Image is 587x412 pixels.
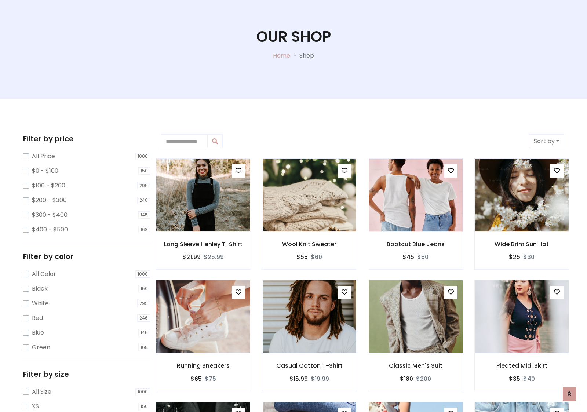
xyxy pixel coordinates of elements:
[32,343,50,352] label: Green
[368,241,463,248] h6: Bootcut Blue Jeans
[138,285,150,292] span: 150
[523,253,535,261] del: $30
[138,226,150,233] span: 168
[135,270,150,278] span: 1000
[190,375,202,382] h6: $65
[311,375,329,383] del: $19.99
[32,211,68,219] label: $300 - $400
[137,300,150,307] span: 295
[138,403,150,410] span: 150
[32,167,58,175] label: $0 - $100
[311,253,322,261] del: $60
[417,253,429,261] del: $50
[32,270,56,278] label: All Color
[32,314,43,322] label: Red
[137,182,150,189] span: 295
[23,252,150,261] h5: Filter by color
[204,253,224,261] del: $25.99
[137,197,150,204] span: 246
[32,299,49,308] label: White
[475,241,569,248] h6: Wide Brim Sun Hat
[138,211,150,219] span: 145
[523,375,535,383] del: $40
[289,375,308,382] h6: $15.99
[509,375,520,382] h6: $35
[299,51,314,60] p: Shop
[135,388,150,395] span: 1000
[32,284,48,293] label: Black
[402,254,414,260] h6: $45
[475,362,569,369] h6: Pleated Midi Skirt
[137,314,150,322] span: 246
[32,387,51,396] label: All Size
[138,329,150,336] span: 145
[529,134,564,148] button: Sort by
[156,362,251,369] h6: Running Sneakers
[205,375,216,383] del: $75
[156,241,251,248] h6: Long Sleeve Henley T-Shirt
[262,241,357,248] h6: Wool Knit Sweater
[23,370,150,379] h5: Filter by size
[368,362,463,369] h6: Classic Men's Suit
[135,153,150,160] span: 1000
[23,134,150,143] h5: Filter by price
[296,254,308,260] h6: $55
[416,375,431,383] del: $200
[32,196,67,205] label: $200 - $300
[32,402,39,411] label: XS
[256,28,331,45] h1: Our Shop
[32,225,68,234] label: $400 - $500
[32,152,55,161] label: All Price
[400,375,413,382] h6: $180
[138,344,150,351] span: 168
[262,362,357,369] h6: Casual Cotton T-Shirt
[273,51,290,60] a: Home
[32,181,65,190] label: $100 - $200
[290,51,299,60] p: -
[138,167,150,175] span: 150
[509,254,520,260] h6: $25
[32,328,44,337] label: Blue
[182,254,201,260] h6: $21.99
